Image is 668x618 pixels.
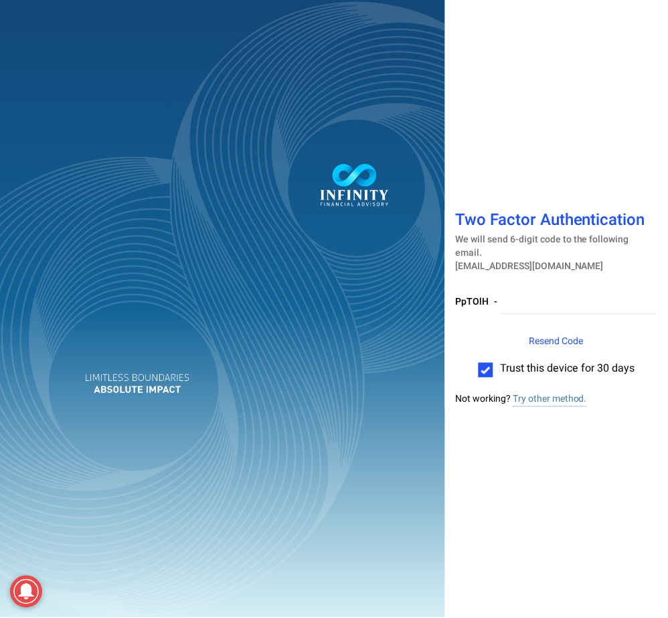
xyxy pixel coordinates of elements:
[455,212,658,232] h1: Two Factor Authentication
[455,392,511,406] span: Not working?
[455,295,489,309] span: PpTOlH
[501,361,635,377] span: Trust this device for 30 days
[529,334,584,348] span: Resend Code
[513,392,587,407] a: Try other method.
[494,295,497,309] span: -
[455,259,604,273] span: [EMAIL_ADDRESS][DOMAIN_NAME]
[455,232,629,260] span: We will send 6-digit code to the following email.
